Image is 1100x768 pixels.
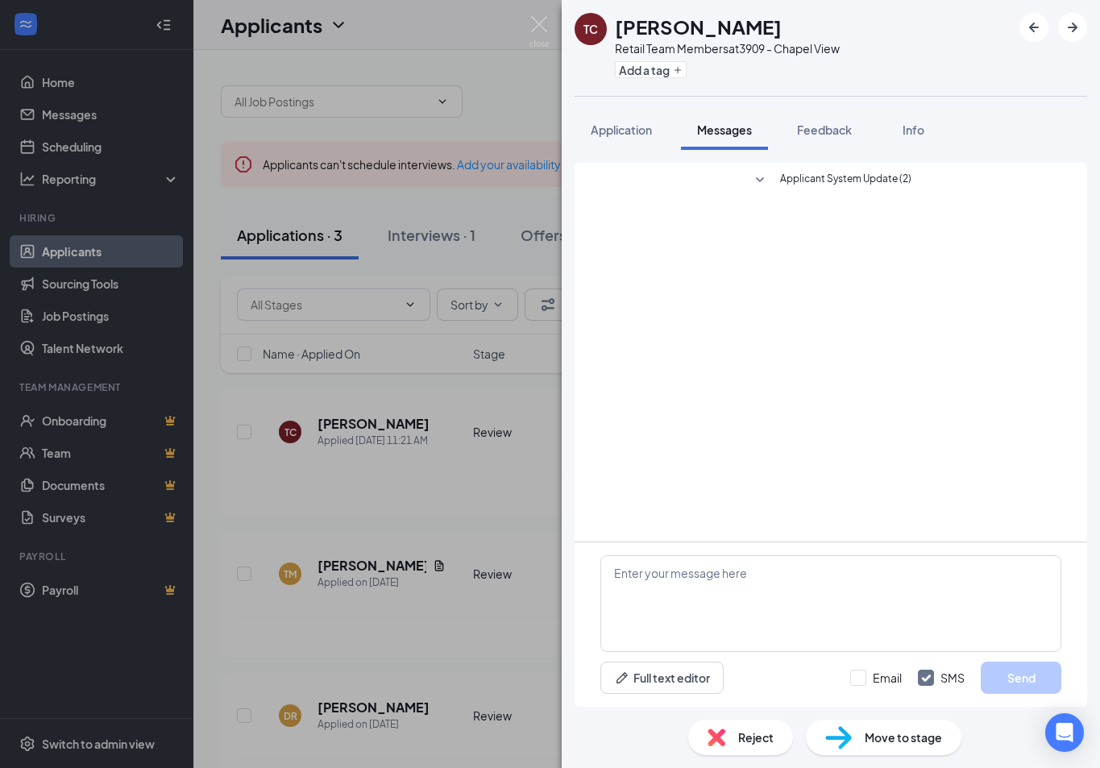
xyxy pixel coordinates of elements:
[1045,713,1084,752] div: Open Intercom Messenger
[614,670,630,686] svg: Pen
[615,40,840,56] div: Retail Team Members at 3909 - Chapel View
[981,662,1061,694] button: Send
[600,662,724,694] button: Full text editorPen
[697,122,752,137] span: Messages
[615,13,782,40] h1: [PERSON_NAME]
[1024,18,1044,37] svg: ArrowLeftNew
[738,729,774,746] span: Reject
[865,729,942,746] span: Move to stage
[615,61,687,78] button: PlusAdd a tag
[750,171,770,190] svg: SmallChevronDown
[750,171,911,190] button: SmallChevronDownApplicant System Update (2)
[797,122,852,137] span: Feedback
[591,122,652,137] span: Application
[903,122,924,137] span: Info
[1063,18,1082,37] svg: ArrowRight
[1019,13,1048,42] button: ArrowLeftNew
[583,21,598,37] div: TC
[673,65,683,75] svg: Plus
[780,171,911,190] span: Applicant System Update (2)
[1058,13,1087,42] button: ArrowRight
